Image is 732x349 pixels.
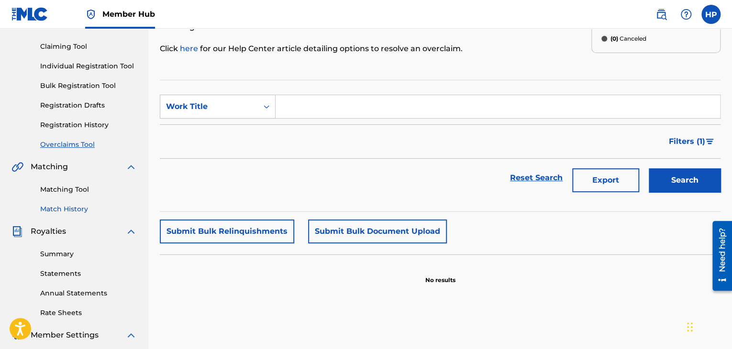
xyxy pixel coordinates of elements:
[705,218,732,294] iframe: Resource Center
[677,5,696,24] div: Help
[31,161,68,173] span: Matching
[11,161,23,173] img: Matching
[505,167,567,188] a: Reset Search
[160,219,294,243] button: Submit Bulk Relinquishments
[40,81,137,91] a: Bulk Registration Tool
[11,226,23,237] img: Royalties
[180,44,200,53] a: here
[649,168,721,192] button: Search
[11,7,48,21] img: MLC Logo
[40,120,137,130] a: Registration History
[40,204,137,214] a: Match History
[610,34,646,43] p: Canceled
[308,219,447,243] button: Submit Bulk Document Upload
[684,303,732,349] iframe: Chat Widget
[31,329,99,341] span: Member Settings
[166,101,252,112] div: Work Title
[31,226,66,237] span: Royalties
[680,9,692,20] img: help
[706,139,714,144] img: filter
[663,130,721,153] button: Filters (1)
[572,168,639,192] button: Export
[40,185,137,195] a: Matching Tool
[160,43,591,55] p: Click for our Help Center article detailing options to resolve an overclaim.
[40,269,137,279] a: Statements
[125,161,137,173] img: expand
[652,5,671,24] a: Public Search
[40,308,137,318] a: Rate Sheets
[102,9,155,20] span: Member Hub
[125,226,137,237] img: expand
[40,61,137,71] a: Individual Registration Tool
[40,100,137,110] a: Registration Drafts
[655,9,667,20] img: search
[669,136,705,147] span: Filters ( 1 )
[425,264,455,284] p: No results
[701,5,721,24] div: User Menu
[610,35,618,42] span: (0)
[85,9,97,20] img: Top Rightsholder
[40,249,137,259] a: Summary
[687,313,693,341] div: Drag
[160,95,721,197] form: Search Form
[40,288,137,298] a: Annual Statements
[125,329,137,341] img: expand
[40,42,137,52] a: Claiming Tool
[40,140,137,150] a: Overclaims Tool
